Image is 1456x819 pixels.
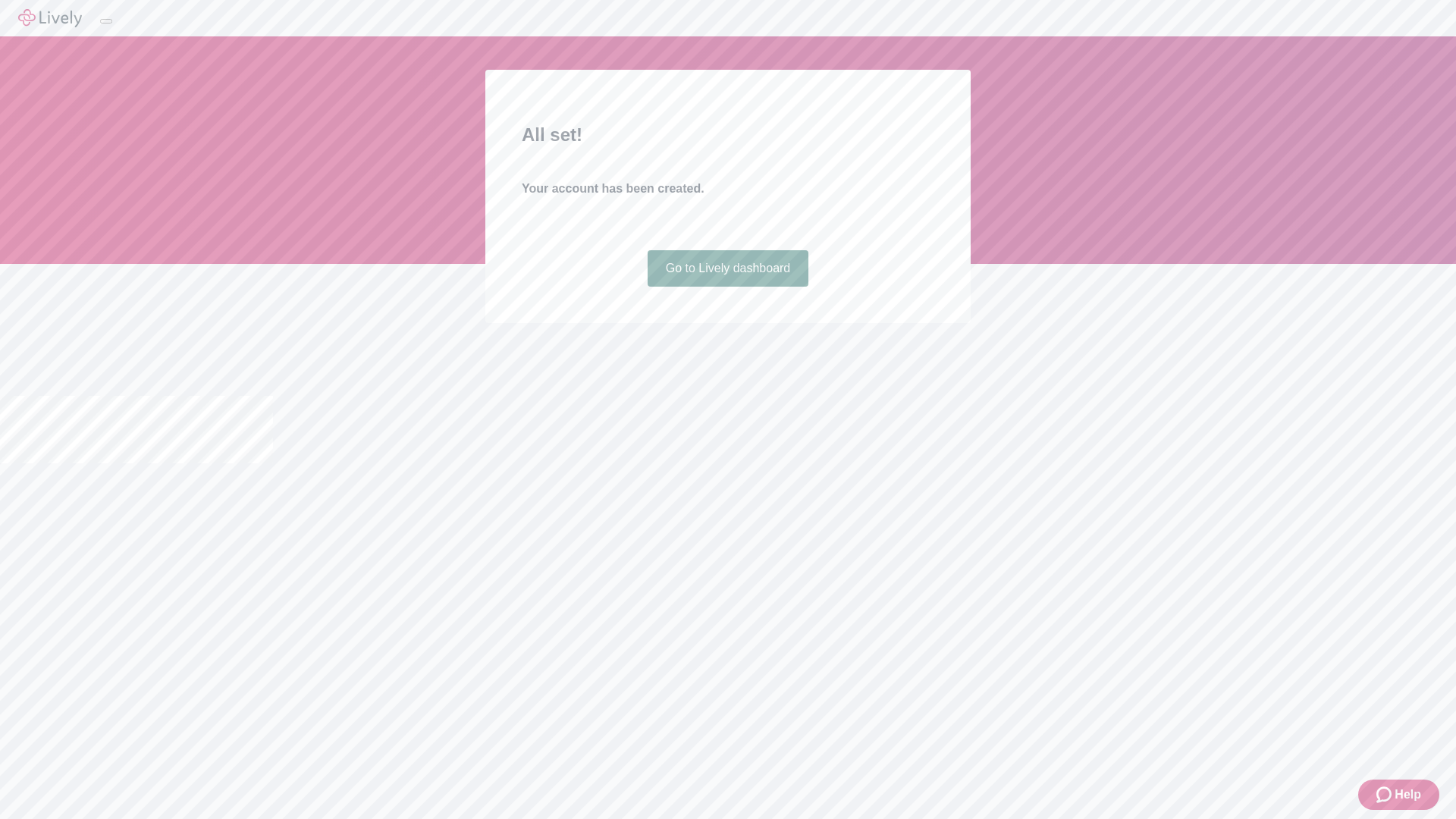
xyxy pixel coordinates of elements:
[18,9,82,27] img: Lively
[648,250,809,287] a: Go to Lively dashboard
[1395,786,1421,804] span: Help
[1376,786,1395,804] svg: Zendesk support icon
[1358,780,1439,810] button: Zendesk support iconHelp
[100,19,112,24] button: Log out
[522,180,934,198] h4: Your account has been created.
[522,121,934,149] h2: All set!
